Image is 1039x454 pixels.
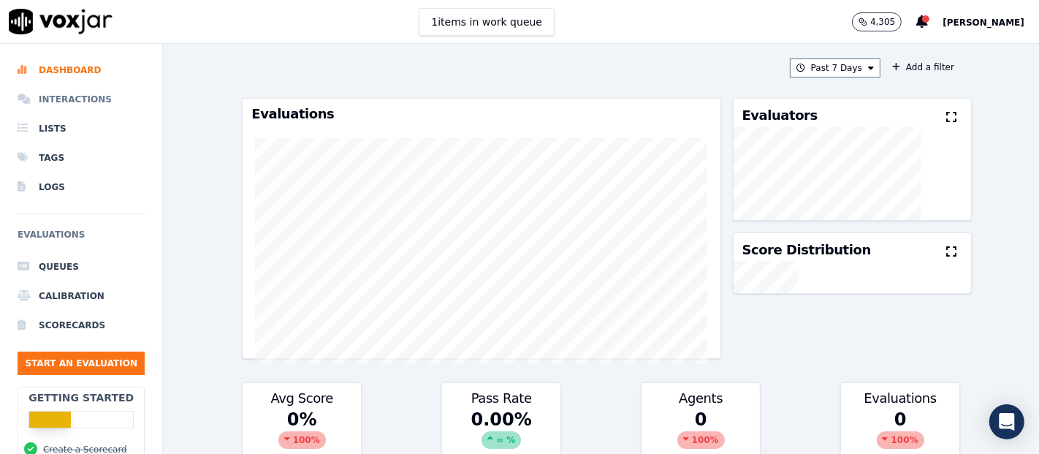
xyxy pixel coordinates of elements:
a: Interactions [18,85,145,114]
a: Logs [18,173,145,202]
h3: Evaluations [850,392,951,405]
button: 4,305 [852,12,916,31]
div: ∞ % [482,431,521,449]
h3: Pass Rate [451,392,552,405]
button: Start an Evaluation [18,352,145,375]
div: 100 % [278,431,326,449]
p: 4,305 [870,16,895,28]
button: Past 7 Days [790,58,880,77]
img: voxjar logo [9,9,113,34]
a: Queues [18,252,145,281]
div: 100 % [877,431,924,449]
button: Add a filter [886,58,960,76]
a: Lists [18,114,145,143]
button: 4,305 [852,12,902,31]
div: 100 % [677,431,725,449]
h3: Score Distribution [742,243,871,257]
button: 1items in work queue [419,8,555,36]
a: Scorecards [18,311,145,340]
a: Tags [18,143,145,173]
a: Calibration [18,281,145,311]
h3: Avg Score [251,392,352,405]
a: Dashboard [18,56,145,85]
span: [PERSON_NAME] [943,18,1024,28]
h3: Evaluators [742,109,818,122]
h2: Getting Started [28,390,134,405]
h3: Evaluations [251,107,711,121]
button: [PERSON_NAME] [943,13,1039,31]
h6: Evaluations [18,226,145,252]
h3: Agents [650,392,751,405]
div: Open Intercom Messenger [989,404,1024,439]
